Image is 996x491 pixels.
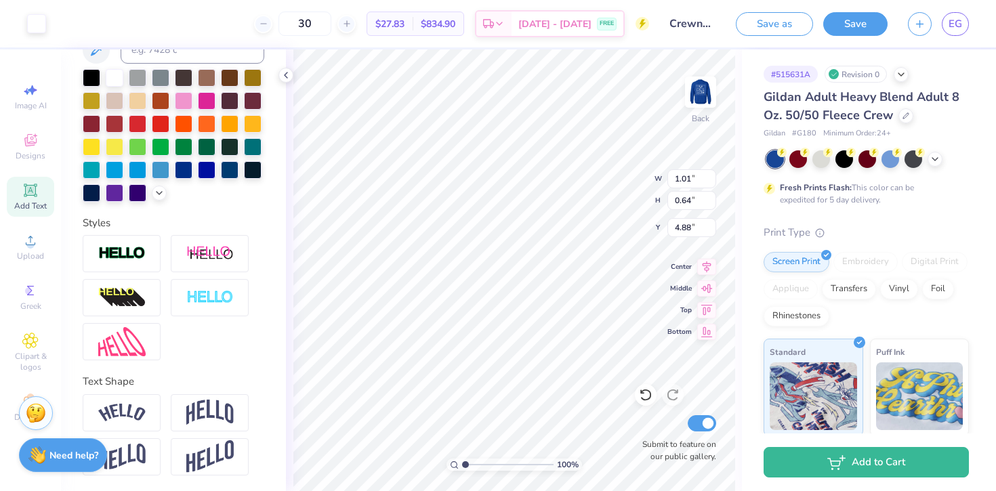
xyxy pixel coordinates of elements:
img: Standard [770,362,857,430]
label: Submit to feature on our public gallery. [635,438,716,463]
img: Free Distort [98,327,146,356]
span: Image AI [15,100,47,111]
div: # 515631A [764,66,818,83]
img: Rise [186,440,234,473]
input: Untitled Design [659,10,726,37]
span: Bottom [667,327,692,337]
div: Styles [83,215,264,231]
img: Arch [186,400,234,425]
img: Shadow [186,245,234,262]
input: e.g. 7428 c [121,37,264,64]
span: Add Text [14,200,47,211]
img: Back [687,79,714,106]
span: Puff Ink [876,345,905,359]
div: Transfers [822,279,876,299]
img: 3d Illusion [98,287,146,309]
span: EG [949,16,962,32]
img: Puff Ink [876,362,963,430]
span: Gildan Adult Heavy Blend Adult 8 Oz. 50/50 Fleece Crew [764,89,959,123]
div: Revision 0 [825,66,887,83]
span: 100 % [557,458,579,471]
img: Stroke [98,246,146,261]
div: Foil [922,279,954,299]
span: Top [667,305,692,315]
a: EG [942,12,969,36]
div: Digital Print [902,252,968,272]
img: Negative Space [186,290,234,305]
span: FREE [600,19,614,28]
input: – – [278,12,331,36]
span: Decorate [14,412,47,423]
button: Add to Cart [764,447,969,477]
button: Save [823,12,888,36]
span: Greek [20,301,41,312]
div: Rhinestones [764,306,829,326]
span: Upload [17,251,44,261]
img: Arc [98,404,146,422]
button: Save as [736,12,813,36]
div: Text Shape [83,374,264,389]
div: Embroidery [833,252,898,272]
span: Middle [667,284,692,293]
span: Gildan [764,128,785,140]
div: Print Type [764,225,969,240]
div: This color can be expedited for 5 day delivery. [780,182,947,206]
div: Screen Print [764,252,829,272]
span: # G180 [792,128,816,140]
div: Applique [764,279,818,299]
div: Back [692,112,709,125]
span: Clipart & logos [7,351,54,372]
span: Minimum Order: 24 + [823,128,891,140]
div: Vinyl [880,279,918,299]
strong: Fresh Prints Flash: [780,182,852,193]
img: Flag [98,444,146,470]
span: Designs [16,150,45,161]
strong: Need help? [49,449,98,462]
span: $27.83 [375,17,404,31]
span: [DATE] - [DATE] [518,17,592,31]
span: Standard [770,345,806,359]
span: Center [667,262,692,272]
span: $834.90 [421,17,455,31]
